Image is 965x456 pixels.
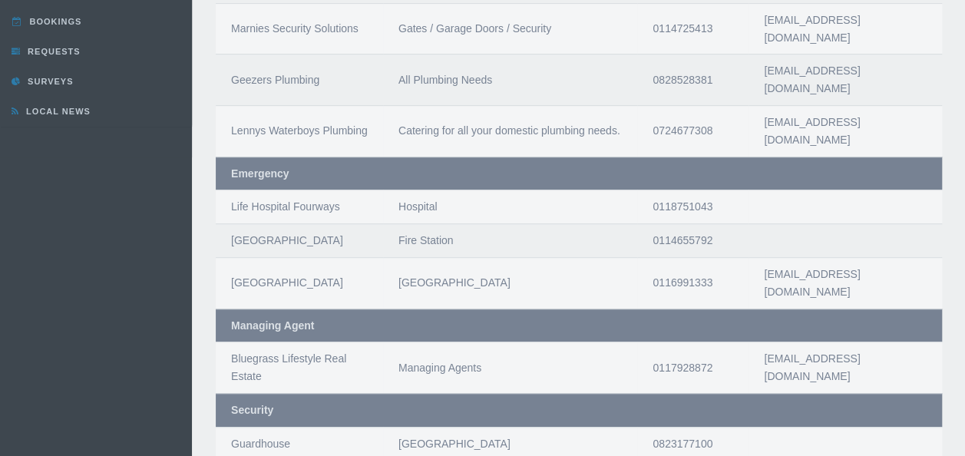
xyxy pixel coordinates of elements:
strong: Security [231,404,273,416]
td: Catering for all your domestic plumbing needs. [383,105,637,157]
td: [EMAIL_ADDRESS][DOMAIN_NAME] [749,3,942,55]
div: Life Hospital Fourways [231,198,368,216]
td: 0114655792 [637,223,749,257]
td: [EMAIL_ADDRESS][DOMAIN_NAME] [749,257,942,309]
span: Bookings [26,17,82,26]
td: [GEOGRAPHIC_DATA] [383,257,637,309]
td: Gates / Garage Doors / Security [383,3,637,55]
div: Geezers Plumbing [231,71,368,89]
td: Hospital [383,190,637,223]
div: [GEOGRAPHIC_DATA] [231,274,368,292]
td: [EMAIL_ADDRESS][DOMAIN_NAME] [749,105,942,157]
td: [EMAIL_ADDRESS][DOMAIN_NAME] [749,54,942,105]
td: [EMAIL_ADDRESS][DOMAIN_NAME] [749,342,942,393]
div: Bluegrass Lifestyle Real Estate [231,350,368,385]
strong: Managing Agent [231,319,314,332]
div: Lennys Waterboys Plumbing [231,122,368,140]
td: All Plumbing Needs [383,54,637,105]
td: 0828528381 [637,54,749,105]
td: Managing Agents [383,342,637,393]
td: 0117928872 [637,342,749,393]
td: 0114725413 [637,3,749,55]
div: Guardhouse [231,435,368,453]
span: Requests [24,47,81,56]
td: Fire Station [383,223,637,257]
span: Surveys [24,77,73,86]
strong: Emergency [231,167,289,180]
td: 0724677308 [637,105,749,157]
span: Local News [22,107,91,116]
div: [GEOGRAPHIC_DATA] [231,232,368,249]
td: 0116991333 [637,257,749,309]
div: Marnies Security Solutions [231,20,368,38]
td: 0118751043 [637,190,749,223]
